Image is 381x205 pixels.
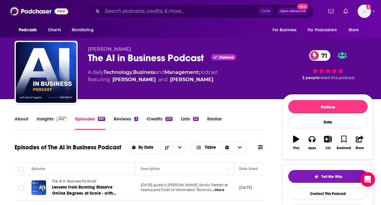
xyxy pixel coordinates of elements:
span: Monitoring [72,26,93,34]
img: User Profile [358,5,371,18]
a: Dan Faggella [112,76,156,83]
span: and [155,69,165,75]
span: Tell Me Why [321,174,342,179]
span: Fearlus and Chief of Information Technolo [141,188,212,192]
a: InsightsPodchaser Pro [37,116,67,130]
img: Podchaser Pro [56,117,67,122]
a: Lessons from Running Massive Online Degrees at Scale - with [PERSON_NAME] of Fearlus [52,184,125,196]
h1: Episodes of The AI in Business Podcast [15,144,121,151]
button: open menu [126,145,161,150]
div: Search podcasts, credits, & more... [85,4,313,18]
a: Technology [103,69,132,75]
span: , [132,69,133,75]
a: Contact This Podcast [288,188,368,200]
a: Similar [207,116,222,130]
span: featuring [88,76,218,83]
svg: Add a profile image [366,5,371,9]
a: 71 [309,50,330,61]
a: About [15,116,28,130]
div: 210 [165,117,172,121]
button: tell me why sparkleTell Me Why [288,170,368,183]
div: Play [293,146,299,150]
span: Ctrl K [259,7,273,15]
a: Matthew DeMello [170,76,213,83]
button: Open AdvancedNew [278,8,308,15]
button: open menu [268,24,304,36]
a: Show notifications dropdown [341,6,350,16]
div: Rate [288,116,368,128]
div: Bookmark [337,146,351,150]
a: Credits210 [147,116,172,130]
img: tell me why sparkle [314,174,319,179]
span: rated this podcast [319,75,355,80]
div: Episode [32,165,45,172]
div: 71 3 peoplerated this podcast [282,46,373,84]
div: 22 [193,117,199,121]
a: The AI in Business Podcast [52,179,125,184]
button: Follow [288,100,368,113]
button: Apps [304,132,320,154]
span: [PERSON_NAME] [88,46,131,52]
a: Business [133,69,155,75]
div: Apps [308,146,316,150]
span: ...More [212,188,224,193]
span: 71 [315,50,330,61]
span: New [297,4,308,9]
span: Table [205,145,216,150]
button: open menu [344,24,366,36]
h2: Choose List sort [126,141,186,154]
button: open menu [68,24,101,36]
span: Claimed [219,56,234,59]
img: Podchaser - Follow, Share and Rate Podcasts [10,5,68,17]
a: Show notifications dropdown [326,6,336,16]
button: open menu [304,24,346,36]
div: Description [141,165,160,172]
div: Share [356,146,364,150]
img: The AI in Business Podcast [16,42,76,103]
span: Podcasts [19,26,37,34]
button: Show profile menu [358,5,371,18]
a: Charts [44,24,65,36]
span: 3 people [302,75,319,80]
a: Management [165,69,199,75]
button: open menu [15,24,45,36]
a: Reviews2 [114,116,138,130]
span: Lessons from Running Massive Online Degrees at Scale - with [PERSON_NAME] of Fearlus [52,185,116,202]
span: and [158,76,168,83]
span: For Podcasters [308,26,337,34]
button: List [320,132,336,154]
button: Choose View [191,141,246,154]
div: 967 [98,117,105,121]
input: Search podcasts, credits, & more... [102,6,259,16]
span: Toggle select row [18,185,24,190]
span: [DATE] guest is [PERSON_NAME], Senior Partner at [141,183,228,187]
div: A daily podcast [88,69,218,83]
span: Charts [48,26,61,34]
p: [DATE] [239,185,252,190]
a: Lists22 [181,116,199,130]
a: Episodes967 [75,116,105,130]
div: List [326,146,330,150]
button: Play [288,132,304,154]
button: Share [352,132,368,154]
div: Open Intercom Messenger [360,172,375,187]
span: For Business [272,26,296,34]
div: Date Aired [239,165,258,172]
span: More [349,26,359,34]
span: Open Advanced [280,10,306,13]
button: Sort Direction [160,142,173,153]
button: Column Actions [226,165,233,173]
span: Logged in as Morgan16 [358,5,371,18]
button: open menu [173,142,186,153]
div: 2 [134,117,138,121]
div: Sort Direction [221,142,233,153]
span: By Date [139,145,155,150]
button: Bookmark [336,132,352,154]
span: The AI in Business Podcast [52,179,96,183]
